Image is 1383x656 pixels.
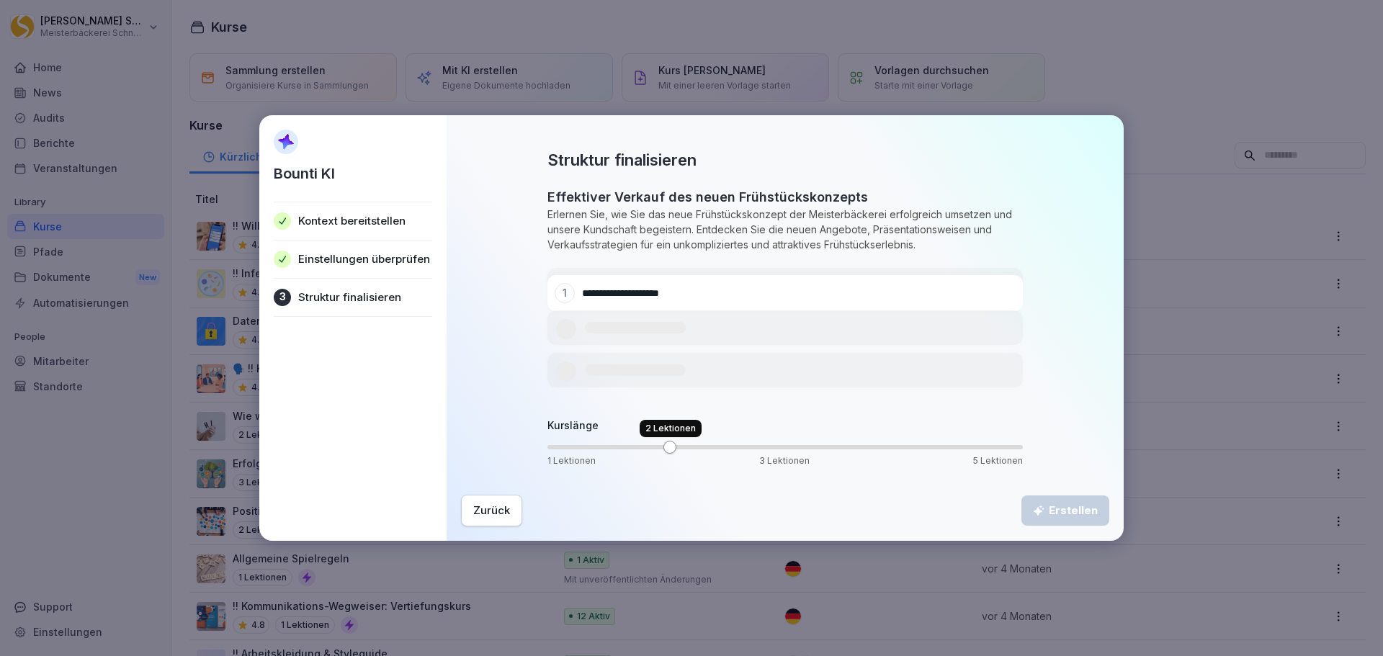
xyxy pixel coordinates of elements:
[1033,503,1098,518] div: Erstellen
[555,283,575,303] div: 1
[461,495,522,526] button: Zurück
[274,289,291,306] div: 3
[274,163,335,184] p: Bounti KI
[547,150,697,170] h2: Struktur finalisieren
[1021,495,1109,526] button: Erstellen
[547,207,1023,252] p: Erlernen Sie, wie Sie das neue Frühstückskonzept der Meisterbäckerei erfolgreich umsetzen und uns...
[298,214,406,228] p: Kontext bereitstellen
[973,455,1023,467] p: 5 Lektionen
[298,252,430,266] p: Einstellungen überprüfen
[759,455,810,467] p: 3 Lektionen
[274,130,298,154] img: AI Sparkle
[473,503,510,518] div: Zurück
[547,455,596,467] p: 1 Lektionen
[663,441,676,454] span: Volume
[298,290,401,305] p: Struktur finalisieren
[645,423,696,434] p: 2 Lektionen
[547,418,1023,433] h4: Kurslänge
[547,187,1023,207] h2: Effektiver Verkauf des neuen Frühstückskonzepts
